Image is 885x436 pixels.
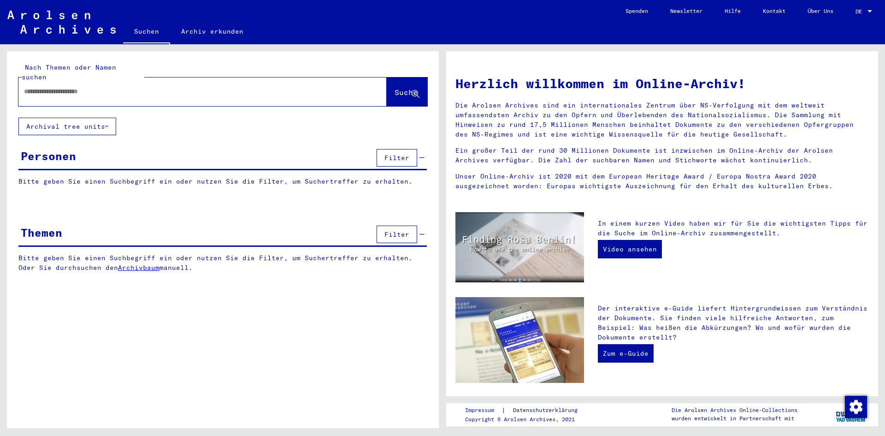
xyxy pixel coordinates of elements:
span: DE [855,8,866,15]
a: Archiv erkunden [170,20,254,42]
div: | [465,406,589,415]
a: Video ansehen [598,240,662,258]
mat-label: Nach Themen oder Namen suchen [22,63,116,81]
div: Zustimmung ändern [844,395,867,418]
span: Filter [384,154,409,162]
p: In einem kurzen Video haben wir für Sie die wichtigsten Tipps für die Suche im Online-Archiv zusa... [598,219,869,238]
img: video.jpg [455,212,584,282]
a: Zum e-Guide [598,344,654,363]
a: Datenschutzerklärung [506,406,589,415]
h1: Herzlich willkommen im Online-Archiv! [455,74,869,93]
p: Bitte geben Sie einen Suchbegriff ein oder nutzen Sie die Filter, um Suchertreffer zu erhalten. [18,177,427,186]
p: Copyright © Arolsen Archives, 2021 [465,415,589,424]
p: Die Arolsen Archives Online-Collections [672,406,797,414]
a: Archivbaum [118,263,159,272]
p: wurden entwickelt in Partnerschaft mit [672,414,797,423]
img: Arolsen_neg.svg [7,11,116,34]
p: Bitte geben Sie einen Suchbegriff ein oder nutzen Sie die Filter, um Suchertreffer zu erhalten. O... [18,253,427,273]
img: eguide.jpg [455,297,584,383]
button: Archival tree units [18,118,116,135]
img: yv_logo.png [834,403,868,426]
button: Filter [377,149,417,167]
span: Suche [395,88,418,97]
a: Impressum [465,406,501,415]
div: Themen [21,224,62,241]
span: Filter [384,230,409,239]
div: Personen [21,148,76,164]
a: Suchen [123,20,170,44]
p: Die Arolsen Archives sind ein internationales Zentrum über NS-Verfolgung mit dem weltweit umfasse... [455,101,869,139]
button: Suche [387,78,427,106]
p: Ein großer Teil der rund 30 Millionen Dokumente ist inzwischen im Online-Archiv der Arolsen Archi... [455,146,869,165]
p: Unser Online-Archiv ist 2020 mit dem European Heritage Award / Europa Nostra Award 2020 ausgezeic... [455,172,869,191]
button: Filter [377,226,417,243]
p: Der interaktive e-Guide liefert Hintergrundwissen zum Verständnis der Dokumente. Sie finden viele... [598,304,869,342]
img: Zustimmung ändern [845,396,867,418]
